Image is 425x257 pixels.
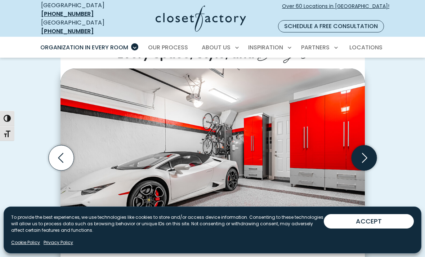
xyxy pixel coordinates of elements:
p: To provide the best experiences, we use technologies like cookies to store and/or access device i... [11,214,324,234]
a: Schedule a Free Consultation [278,20,384,32]
a: [PHONE_NUMBER] [41,27,94,35]
nav: Primary Menu [35,37,390,58]
span: Partners [301,43,330,52]
a: Cookie Policy [11,239,40,246]
button: Previous slide [46,142,77,173]
a: [PHONE_NUMBER] [41,10,94,18]
button: Next slide [349,142,380,173]
img: Closet Factory Logo [156,5,246,32]
div: [GEOGRAPHIC_DATA] [41,18,120,36]
img: Luxury sports garage with high-gloss red cabinetry, gray base drawers, and vertical bike racks [61,68,365,234]
span: Organization in Every Room [40,43,128,52]
span: Our Process [148,43,188,52]
span: Inspiration [248,43,283,52]
button: ACCEPT [324,214,414,229]
span: About Us [202,43,231,52]
a: Privacy Policy [44,239,73,246]
div: [GEOGRAPHIC_DATA] [41,1,120,18]
span: Locations [349,43,382,52]
span: Over 60 Locations in [GEOGRAPHIC_DATA]! [282,3,389,18]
